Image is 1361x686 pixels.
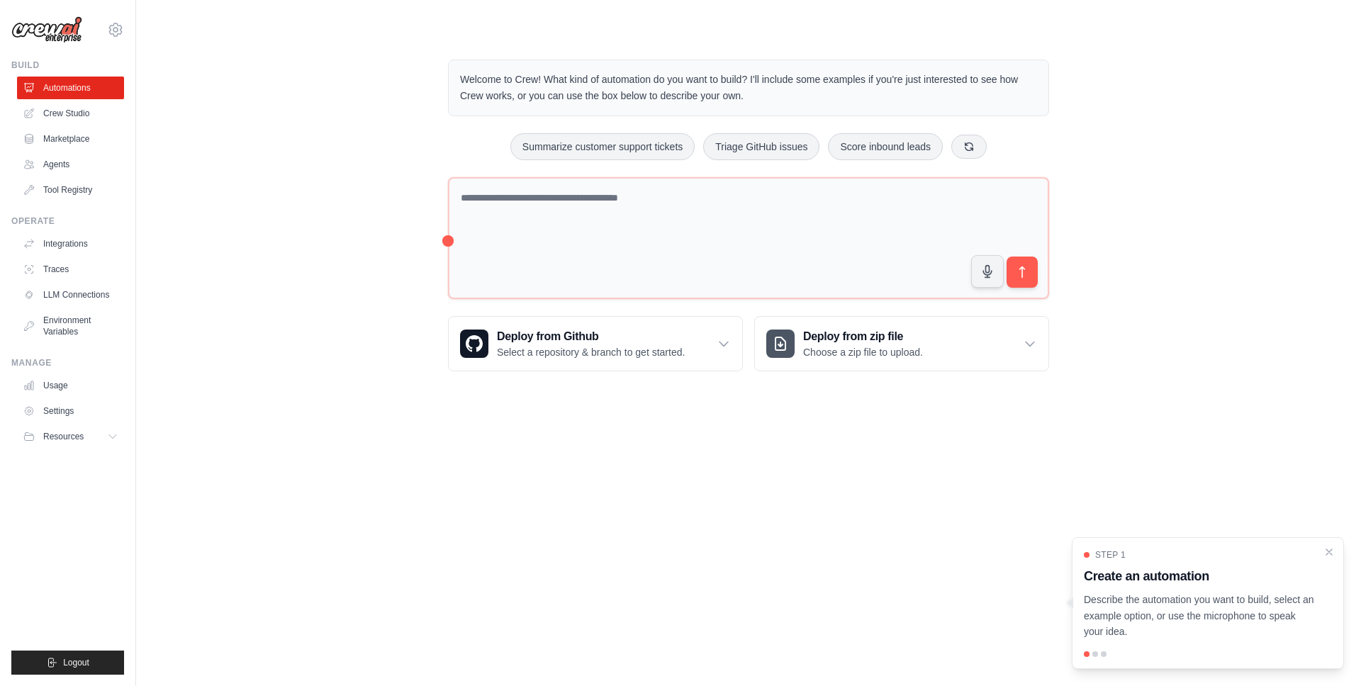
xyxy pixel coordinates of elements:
p: Choose a zip file to upload. [803,345,923,359]
p: Select a repository & branch to get started. [497,345,685,359]
a: Agents [17,153,124,176]
a: Tool Registry [17,179,124,201]
button: Summarize customer support tickets [510,133,695,160]
a: Environment Variables [17,309,124,343]
button: Close walkthrough [1323,546,1335,558]
a: Traces [17,258,124,281]
div: Operate [11,215,124,227]
span: Logout [63,657,89,668]
button: Resources [17,425,124,448]
p: Welcome to Crew! What kind of automation do you want to build? I'll include some examples if you'... [460,72,1037,104]
button: Score inbound leads [828,133,943,160]
span: Step 1 [1095,549,1126,561]
button: Triage GitHub issues [703,133,819,160]
a: Automations [17,77,124,99]
a: Crew Studio [17,102,124,125]
div: Manage [11,357,124,369]
h3: Deploy from zip file [803,328,923,345]
a: LLM Connections [17,283,124,306]
h3: Deploy from Github [497,328,685,345]
a: Integrations [17,232,124,255]
img: Logo [11,16,82,43]
span: Resources [43,431,84,442]
div: Build [11,60,124,71]
button: Logout [11,651,124,675]
a: Usage [17,374,124,397]
a: Settings [17,400,124,422]
h3: Create an automation [1084,566,1315,586]
iframe: Chat Widget [1290,618,1361,686]
p: Describe the automation you want to build, select an example option, or use the microphone to spe... [1084,592,1315,640]
a: Marketplace [17,128,124,150]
